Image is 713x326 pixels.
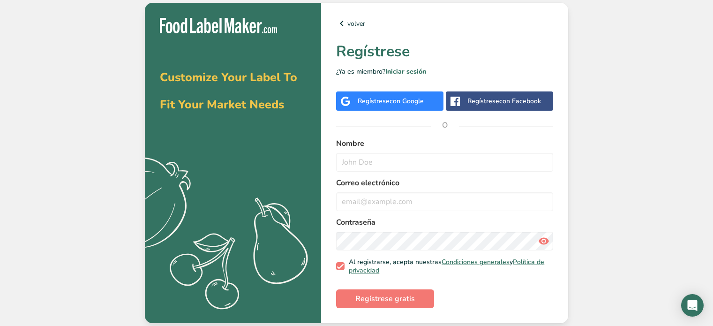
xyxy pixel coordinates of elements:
[336,138,553,149] label: Nombre
[336,192,553,211] input: email@example.com
[336,217,553,228] label: Contraseña
[336,67,553,76] p: ¿Ya es miembro?
[385,67,426,76] a: Iniciar sesión
[681,294,704,317] div: Open Intercom Messenger
[160,18,277,33] img: Food Label Maker
[336,18,553,29] a: volver
[431,111,459,139] span: O
[336,177,553,189] label: Correo electrónico
[336,153,553,172] input: John Doe
[390,97,424,106] span: con Google
[345,258,550,274] span: Al registrarse, acepta nuestras y
[499,97,541,106] span: con Facebook
[358,96,424,106] div: Regístrese
[160,69,297,113] span: Customize Your Label To Fit Your Market Needs
[355,293,415,304] span: Regístrese gratis
[442,258,510,266] a: Condiciones generales
[336,289,434,308] button: Regístrese gratis
[349,258,544,275] a: Política de privacidad
[336,40,553,63] h1: Regístrese
[467,96,541,106] div: Regístrese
